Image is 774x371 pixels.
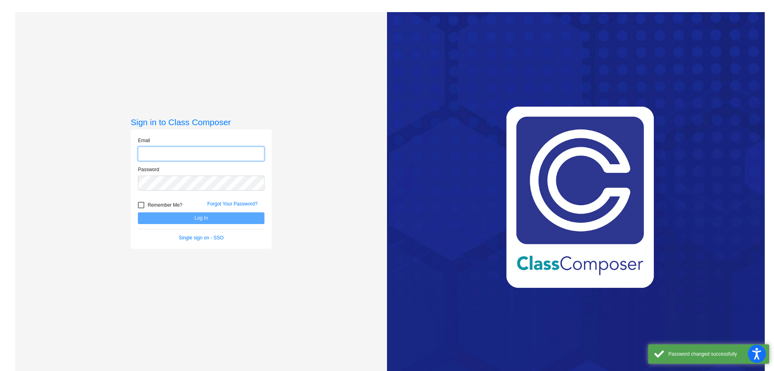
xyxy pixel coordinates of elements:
[148,200,182,210] span: Remember Me?
[668,350,763,358] div: Password changed successfully
[138,137,150,144] label: Email
[138,212,264,224] button: Log In
[131,117,272,127] h3: Sign in to Class Composer
[179,235,224,241] a: Single sign on - SSO
[207,201,258,207] a: Forgot Your Password?
[138,166,159,173] label: Password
